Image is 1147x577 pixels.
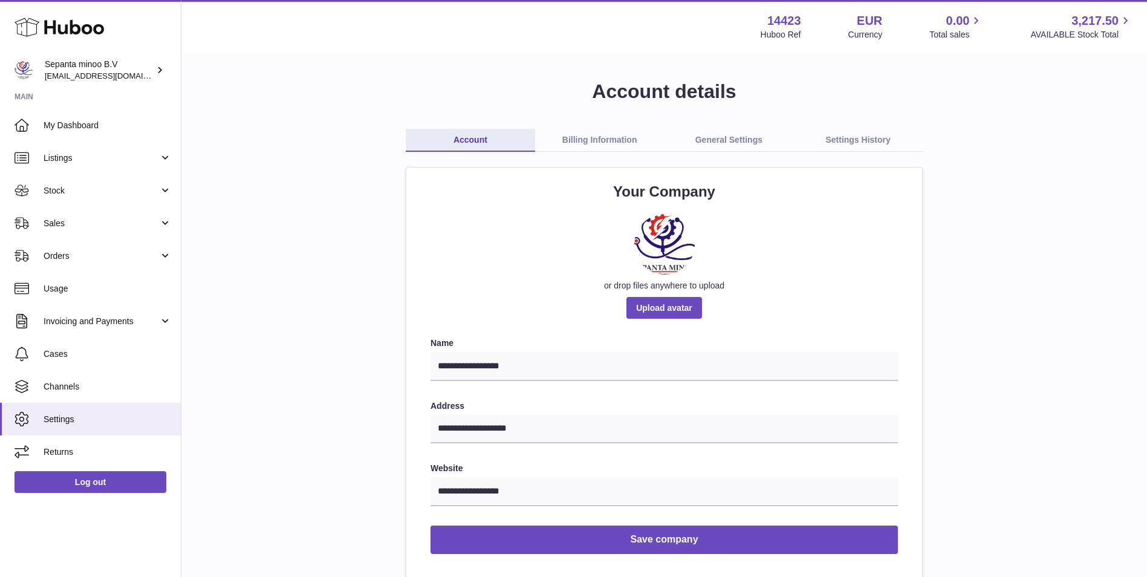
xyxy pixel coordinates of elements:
div: Currency [848,29,883,41]
div: Huboo Ref [761,29,801,41]
span: Listings [44,152,159,164]
strong: EUR [857,13,882,29]
span: Returns [44,446,172,458]
a: Log out [15,471,166,493]
span: AVAILABLE Stock Total [1030,29,1132,41]
div: Sepanta minoo B.V [45,59,154,82]
span: 3,217.50 [1071,13,1119,29]
img: internalAdmin-14423@internal.huboo.com [15,61,33,79]
a: Settings History [793,129,923,152]
span: Stock [44,185,159,197]
h2: Your Company [431,182,898,201]
span: Orders [44,250,159,262]
span: 0.00 [946,13,970,29]
a: Account [406,129,535,152]
button: Save company [431,526,898,554]
span: Settings [44,414,172,425]
label: Address [431,400,898,412]
a: General Settings [664,129,794,152]
strong: 14423 [767,13,801,29]
div: or drop files anywhere to upload [431,280,898,292]
span: Usage [44,283,172,295]
span: Invoicing and Payments [44,316,159,327]
a: 3,217.50 AVAILABLE Stock Total [1030,13,1132,41]
span: [EMAIL_ADDRESS][DOMAIN_NAME] [45,71,178,80]
span: Total sales [929,29,983,41]
label: Name [431,337,898,349]
label: Website [431,463,898,474]
span: Channels [44,381,172,393]
a: Billing Information [535,129,664,152]
a: 0.00 Total sales [929,13,983,41]
img: Graphic1.PNG [634,214,695,275]
span: Cases [44,348,172,360]
span: Sales [44,218,159,229]
span: My Dashboard [44,120,172,131]
h1: Account details [201,79,1128,105]
span: Upload avatar [626,297,702,319]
